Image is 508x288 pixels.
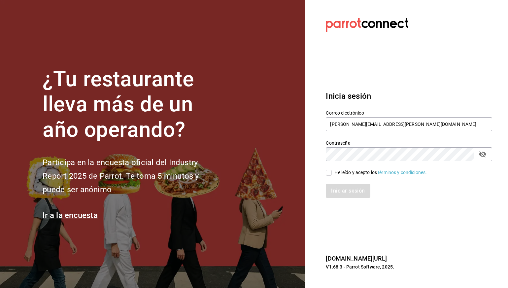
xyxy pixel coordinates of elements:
[377,170,427,175] a: Términos y condiciones.
[43,156,221,196] h2: Participa en la encuesta oficial del Industry Report 2025 de Parrot. Te toma 5 minutos y puede se...
[326,264,492,270] p: V1.68.3 - Parrot Software, 2025.
[477,149,488,160] button: passwordField
[43,67,221,143] h1: ¿Tu restaurante lleva más de un año operando?
[326,110,492,115] label: Correo electrónico
[326,90,492,102] h3: Inicia sesión
[326,140,492,145] label: Contraseña
[326,255,387,262] a: [DOMAIN_NAME][URL]
[334,169,427,176] div: He leído y acepto los
[326,117,492,131] input: Ingresa tu correo electrónico
[43,211,98,220] a: Ir a la encuesta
